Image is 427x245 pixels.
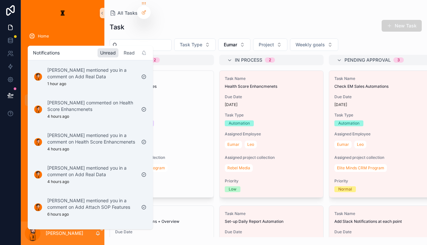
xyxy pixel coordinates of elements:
button: Select Button [174,38,216,51]
a: Leo [354,141,366,148]
p: [DATE] [334,102,347,107]
a: Data Cleaner [25,197,100,209]
p: [PERSON_NAME] mentioned you in a comment on Add Attach SOP Features [47,197,136,210]
div: scrollable content [21,26,104,222]
div: Automation [338,120,359,126]
a: Eumar [225,141,242,148]
p: 4 hours ago [47,146,69,152]
button: Select Button [218,38,251,51]
span: Assigned Employee [225,131,318,137]
span: Eumar [224,41,237,48]
button: Select Button [253,38,287,51]
img: Notification icon [34,203,42,211]
a: Rebel Media [225,164,253,172]
div: Normal [338,186,352,192]
a: Weekly Goals [25,81,100,93]
span: Task Name [115,211,208,216]
span: Rebel Media [227,165,250,171]
div: 3 [397,57,400,63]
img: Notification icon [34,105,42,113]
a: Employee [25,184,100,196]
a: All Tasks [25,94,100,106]
button: Select Button [290,38,338,51]
p: [PERSON_NAME] [46,230,83,237]
img: Notification icon [34,138,42,146]
a: Elite Minds CRM Program [334,164,387,172]
span: Eumar [227,142,239,147]
span: Set-up Daily Report Automation [225,219,318,224]
span: Assigned project collection [115,155,208,160]
span: Task Name [225,76,318,81]
span: Assigned Employee [115,131,208,137]
div: Low [229,186,236,192]
span: Priority [115,178,208,184]
img: Notification icon [34,73,42,81]
span: Due Date [225,94,318,100]
span: Task Type [180,41,202,48]
div: 2 [269,57,271,63]
span: Health Score Enhancmenets [225,84,318,89]
p: [PERSON_NAME] mentioned you in a comment on Health Score Enhancmenets [47,132,136,145]
div: Read [121,48,137,57]
button: New Task [382,20,422,32]
a: Task NameHealth Score EnhancmenetsDue Date[DATE]Task TypeAutomationAssigned EmployeeEumarLeoAssig... [219,70,324,198]
a: Eumar [334,141,352,148]
p: 6 hours ago [47,212,69,217]
span: Due Date [225,229,318,235]
a: All Tasks [110,10,138,16]
span: Pending Approval [344,57,391,63]
p: [PERSON_NAME] mentioned you in a comment on Add Real Data [47,67,136,80]
p: [DATE] [225,102,237,107]
a: Automation Errors [25,210,100,222]
img: App logo [57,8,68,18]
span: Leo [247,142,254,147]
span: Elite Minds CRM Program [337,165,384,171]
div: Unread [98,48,118,57]
span: Landing Page Updates [115,84,208,89]
a: Meeting Hub [25,133,100,145]
span: Due Date [115,229,208,235]
h1: Notifications [33,50,60,56]
span: Update Storage Forms + Overview [115,219,208,224]
a: CRM [25,158,100,170]
div: 2 [154,57,156,63]
p: 1 hour ago [47,81,66,86]
a: Home [25,30,100,42]
span: Home [38,34,49,39]
span: Project [259,41,274,48]
a: Clients [25,55,100,67]
span: Assigned project collection [225,155,318,160]
span: In Process [235,57,262,63]
img: Notification icon [34,171,42,178]
p: [PERSON_NAME] mentioned you in a comment on Add Real Data [47,165,136,178]
div: Automation [229,120,250,126]
span: Priority [225,178,318,184]
span: Task Name [225,211,318,216]
span: Task Type [115,113,208,118]
span: Task Type [225,113,318,118]
a: Leo [245,141,257,148]
span: Eumar [337,142,349,147]
span: Task Name [115,76,208,81]
span: Due Date [115,94,208,100]
a: Sales Pipeline [25,171,100,183]
p: 4 hours ago [47,179,69,184]
p: [PERSON_NAME] commented on Health Score Enhancmenets [47,100,136,113]
span: Leo [357,142,364,147]
a: Projects [25,68,100,80]
p: 4 hours ago [47,114,69,119]
a: Task NameLanding Page UpdatesDue Date[DATE]Task TypeInternal PlatformAssigned EmployeeEumarLeoAss... [110,70,214,198]
span: All Tasks [117,10,138,16]
span: Weekly goals [296,41,325,48]
h1: Task [110,23,124,32]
